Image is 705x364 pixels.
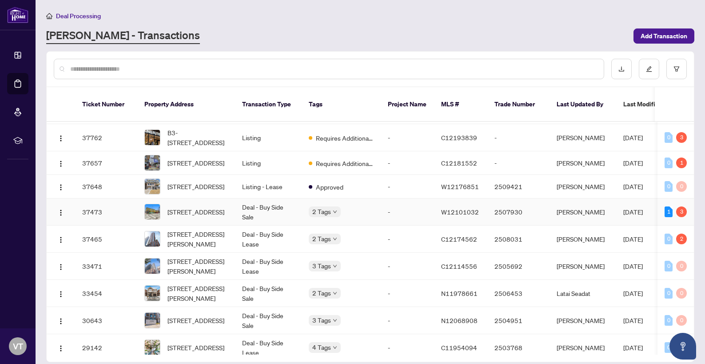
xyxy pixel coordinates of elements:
th: Last Modified Date [616,87,696,122]
span: 2 Tags [312,288,331,298]
td: 2509421 [487,175,550,198]
span: Requires Additional Docs [316,133,374,143]
span: download [618,66,625,72]
td: 37648 [75,175,137,198]
td: Deal - Buy Side Sale [235,307,302,334]
span: C12193839 [441,133,477,142]
span: 3 Tags [312,315,331,325]
td: 2505692 [487,253,550,280]
div: 0 [665,234,673,244]
span: [DATE] [623,316,643,324]
td: 37465 [75,226,137,253]
td: - [381,307,434,334]
th: Property Address [137,87,235,122]
th: Last Updated By [550,87,616,122]
th: Trade Number [487,87,550,122]
span: [DATE] [623,344,643,352]
button: download [611,59,632,79]
td: 2507930 [487,198,550,226]
td: [PERSON_NAME] [550,175,616,198]
td: - [381,253,434,280]
td: [PERSON_NAME] [550,124,616,151]
img: Logo [57,236,64,243]
button: Logo [54,259,68,273]
td: - [381,151,434,175]
span: C12114556 [441,262,477,270]
span: [STREET_ADDRESS][PERSON_NAME] [167,256,228,276]
img: Logo [57,291,64,298]
td: [PERSON_NAME] [550,253,616,280]
td: - [381,124,434,151]
th: Transaction Type [235,87,302,122]
img: logo [7,7,28,23]
span: Deal Processing [56,12,101,20]
span: 2 Tags [312,206,331,217]
td: Latai Seadat [550,280,616,307]
span: Requires Additional Docs [316,158,374,168]
div: 0 [676,261,687,271]
div: 0 [665,315,673,326]
span: [STREET_ADDRESS][PERSON_NAME] [167,283,228,303]
span: C12174562 [441,235,477,243]
span: [DATE] [623,159,643,167]
button: filter [666,59,687,79]
span: 2 Tags [312,234,331,244]
div: 0 [665,261,673,271]
button: Logo [54,156,68,170]
span: N12068908 [441,316,478,324]
span: W12176851 [441,182,479,190]
div: 1 [665,206,673,217]
span: N11978661 [441,289,478,297]
td: 30643 [75,307,137,334]
span: [DATE] [623,235,643,243]
img: thumbnail-img [145,231,160,247]
td: - [381,280,434,307]
td: 33471 [75,253,137,280]
div: 3 [676,206,687,217]
img: thumbnail-img [145,155,160,170]
div: 0 [665,342,673,353]
td: [PERSON_NAME] [550,307,616,334]
span: down [333,210,337,214]
span: down [333,345,337,350]
td: 37657 [75,151,137,175]
td: [PERSON_NAME] [550,334,616,361]
div: 0 [676,315,687,326]
img: Logo [57,263,64,271]
td: Deal - Buy Side Sale [235,280,302,307]
div: 0 [676,288,687,299]
img: thumbnail-img [145,340,160,355]
img: Logo [57,135,64,142]
td: 33454 [75,280,137,307]
td: [PERSON_NAME] [550,198,616,226]
button: Logo [54,340,68,355]
th: Ticket Number [75,87,137,122]
img: Logo [57,345,64,352]
button: Logo [54,130,68,145]
span: 3 Tags [312,261,331,271]
span: down [333,291,337,295]
span: edit [646,66,652,72]
span: [STREET_ADDRESS] [167,182,224,191]
td: 2506453 [487,280,550,307]
td: Deal - Buy Side Lease [235,226,302,253]
div: 0 [676,181,687,192]
td: - [381,226,434,253]
a: [PERSON_NAME] - Transactions [46,28,200,44]
span: 4 Tags [312,342,331,352]
span: [STREET_ADDRESS] [167,343,224,352]
td: Listing [235,124,302,151]
img: thumbnail-img [145,313,160,328]
td: 29142 [75,334,137,361]
span: filter [673,66,680,72]
div: 0 [665,158,673,168]
td: [PERSON_NAME] [550,226,616,253]
span: [DATE] [623,262,643,270]
td: - [381,175,434,198]
span: Last Modified Date [623,99,677,109]
img: Logo [57,184,64,191]
img: thumbnail-img [145,130,160,145]
button: edit [639,59,659,79]
td: [PERSON_NAME] [550,151,616,175]
img: thumbnail-img [145,179,160,194]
